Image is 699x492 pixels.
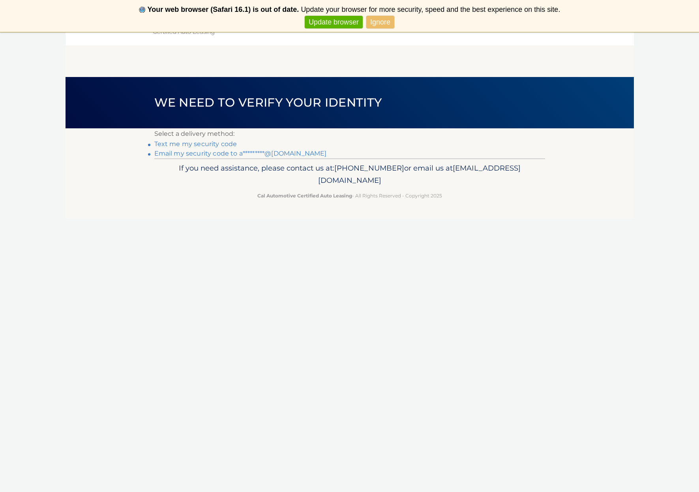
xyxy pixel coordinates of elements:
[366,16,394,29] a: Ignore
[159,162,540,187] p: If you need assistance, please contact us at: or email us at
[334,163,404,173] span: [PHONE_NUMBER]
[301,6,560,13] span: Update your browser for more security, speed and the best experience on this site.
[257,193,352,199] strong: Cal Automotive Certified Auto Leasing
[154,95,382,110] span: We need to verify your identity
[154,140,237,148] a: Text me my security code
[148,6,299,13] b: Your web browser (Safari 16.1) is out of date.
[154,150,327,157] a: Email my security code to a*********@[DOMAIN_NAME]
[154,128,545,139] p: Select a delivery method:
[305,16,363,29] a: Update browser
[159,192,540,200] p: - All Rights Reserved - Copyright 2025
